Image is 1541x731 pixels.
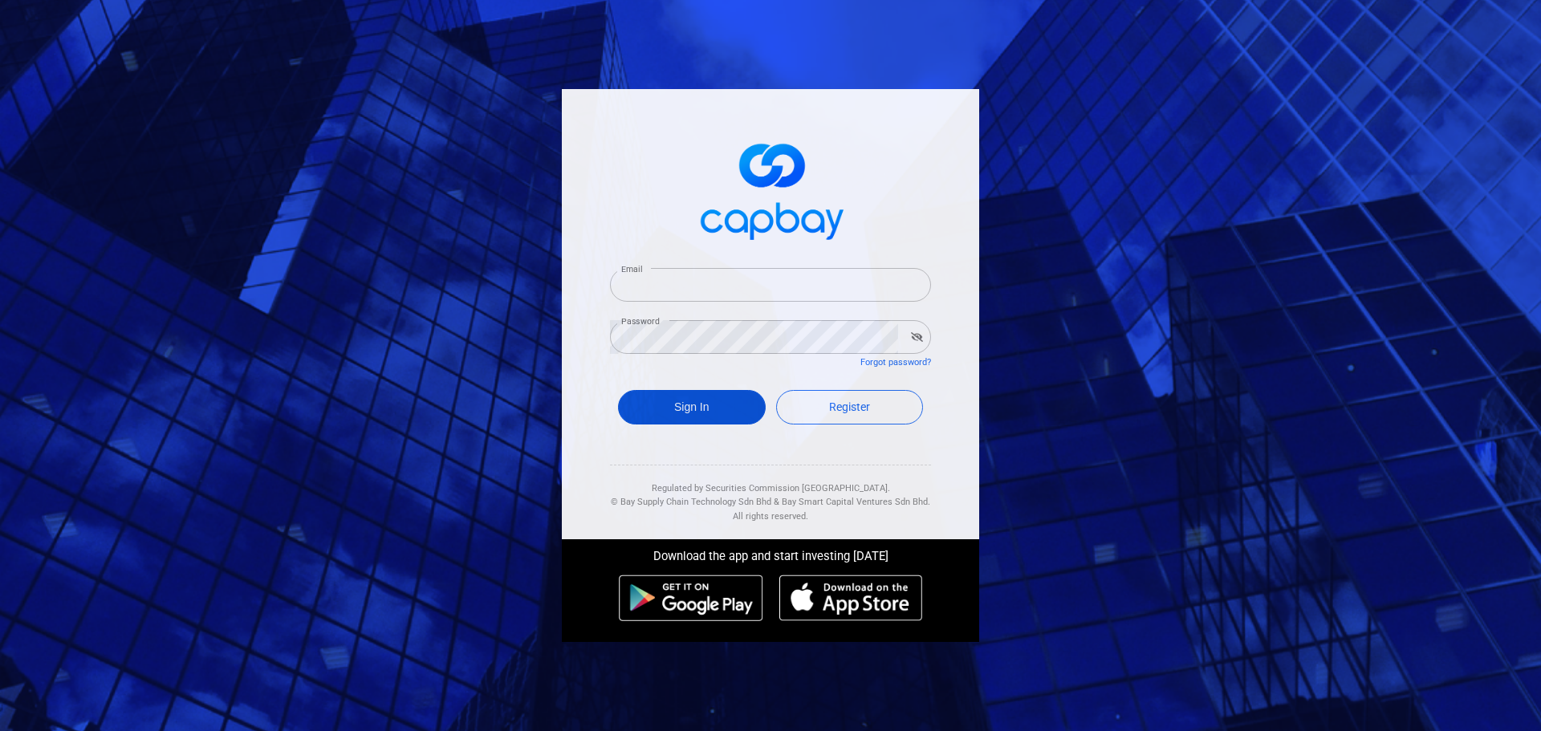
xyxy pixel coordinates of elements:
a: Register [776,390,924,424]
span: Bay Smart Capital Ventures Sdn Bhd. [782,497,930,507]
img: logo [690,129,851,249]
div: Download the app and start investing [DATE] [550,539,991,567]
span: Register [829,400,870,413]
span: © Bay Supply Chain Technology Sdn Bhd [611,497,771,507]
img: ios [779,575,922,621]
button: Sign In [618,390,766,424]
div: Regulated by Securities Commission [GEOGRAPHIC_DATA]. & All rights reserved. [610,465,931,524]
label: Password [621,315,660,327]
label: Email [621,263,642,275]
img: android [619,575,763,621]
a: Forgot password? [860,357,931,368]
